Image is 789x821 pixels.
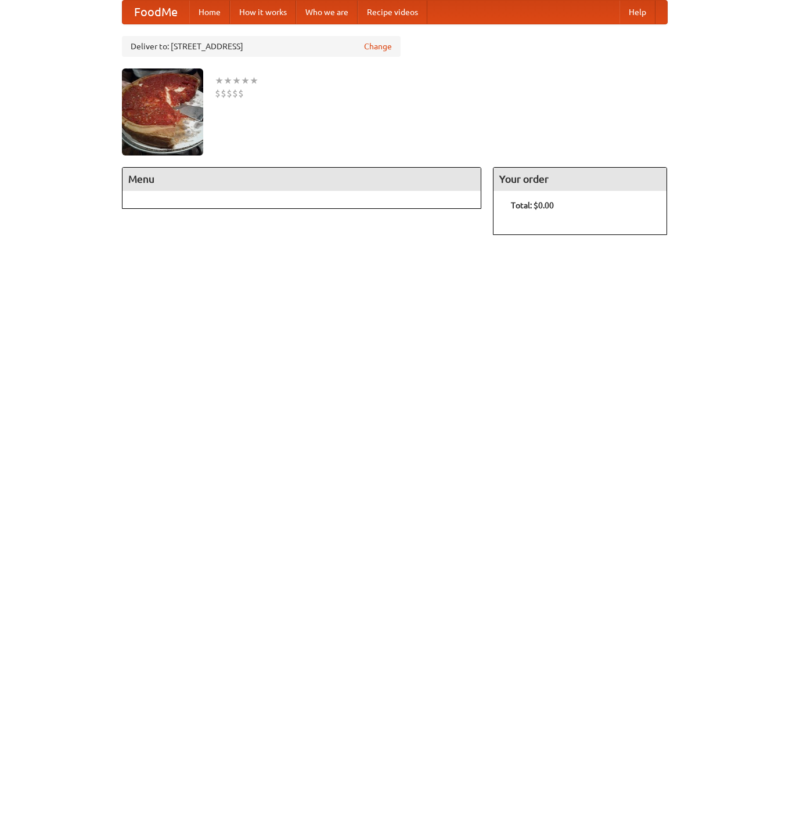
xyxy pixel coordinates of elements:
li: $ [215,87,221,100]
a: Home [189,1,230,24]
a: FoodMe [123,1,189,24]
a: Recipe videos [358,1,427,24]
img: angular.jpg [122,68,203,155]
li: $ [238,87,244,100]
li: ★ [241,74,250,87]
a: Help [619,1,655,24]
b: Total: $0.00 [511,201,554,210]
a: How it works [230,1,296,24]
li: $ [226,87,232,100]
a: Change [364,41,392,52]
li: ★ [215,74,224,87]
h4: Your order [493,168,666,191]
a: Who we are [296,1,358,24]
li: $ [221,87,226,100]
li: $ [232,87,238,100]
div: Deliver to: [STREET_ADDRESS] [122,36,401,57]
li: ★ [232,74,241,87]
li: ★ [224,74,232,87]
li: ★ [250,74,258,87]
h4: Menu [123,168,481,191]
